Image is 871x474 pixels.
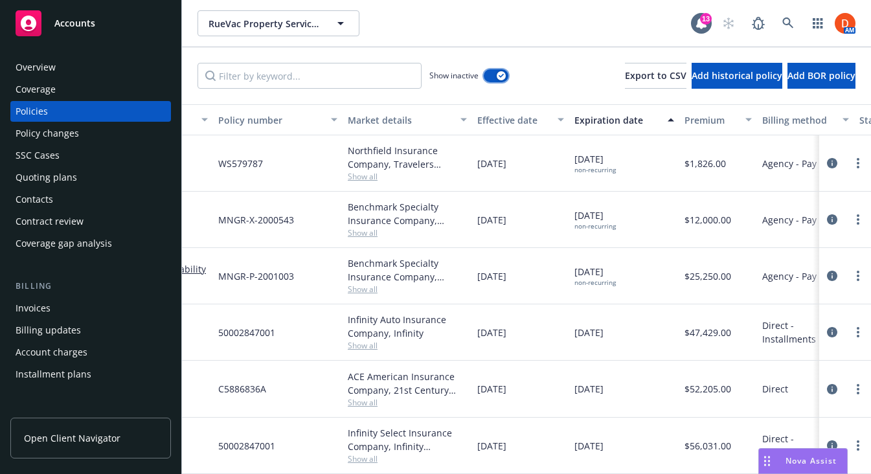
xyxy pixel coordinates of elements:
div: Infinity Auto Insurance Company, Infinity [348,313,467,340]
button: Premium [679,104,757,135]
span: [DATE] [477,269,506,283]
div: Overview [16,57,56,78]
span: [DATE] [574,265,616,287]
a: Start snowing [716,10,741,36]
span: [DATE] [477,157,506,170]
span: Show all [348,397,467,408]
div: Benchmark Specialty Insurance Company, Benchmark Insurance Group, Risk Transfer Partners [348,256,467,284]
span: Agency - Pay in full [762,269,844,283]
span: Direct [762,382,788,396]
a: Quoting plans [10,167,171,188]
a: Overview [10,57,171,78]
input: Filter by keyword... [198,63,422,89]
div: Billing updates [16,320,81,341]
a: Contacts [10,189,171,210]
span: [DATE] [574,209,616,231]
button: Nova Assist [758,448,848,474]
button: Market details [343,104,472,135]
span: Accounts [54,18,95,28]
span: [DATE] [574,439,604,453]
button: Add BOR policy [787,63,855,89]
span: $52,205.00 [684,382,731,396]
div: Policy changes [16,123,79,144]
div: 13 [700,13,712,25]
a: circleInformation [824,268,840,284]
span: $12,000.00 [684,213,731,227]
div: Premium [684,113,738,127]
span: Add historical policy [692,69,782,82]
span: Direct - Installments [762,319,849,346]
span: [DATE] [477,326,506,339]
span: Add BOR policy [787,69,855,82]
button: Billing method [757,104,854,135]
span: Nova Assist [786,455,837,466]
a: circleInformation [824,438,840,453]
div: Invoices [16,298,51,319]
span: [DATE] [574,152,616,174]
span: Show inactive [429,70,479,81]
a: circleInformation [824,212,840,227]
a: circleInformation [824,324,840,340]
div: Infinity Select Insurance Company, Infinity ([PERSON_NAME]) [348,426,467,453]
span: 50002847001 [218,326,275,339]
button: Effective date [472,104,569,135]
div: Coverage [16,79,56,100]
button: Expiration date [569,104,679,135]
a: Billing updates [10,320,171,341]
div: ACE American Insurance Company, 21st Century Insurance Group, [PERSON_NAME] Business Services, In... [348,370,467,397]
span: [DATE] [477,439,506,453]
a: more [850,155,866,171]
div: Billing [10,280,171,293]
a: Switch app [805,10,831,36]
span: $56,031.00 [684,439,731,453]
span: MNGR-P-2001003 [218,269,294,283]
a: Policies [10,101,171,122]
div: Account charges [16,342,87,363]
div: Quoting plans [16,167,77,188]
div: Expiration date [574,113,660,127]
span: Open Client Navigator [24,431,120,445]
button: RueVac Property Services, Inc. [198,10,359,36]
span: Agency - Pay in full [762,213,844,227]
span: Show all [348,227,467,238]
button: Export to CSV [625,63,686,89]
a: circleInformation [824,155,840,171]
div: non-recurring [574,222,616,231]
a: Contract review [10,211,171,232]
div: Installment plans [16,364,91,385]
span: [DATE] [574,382,604,396]
span: Show all [348,171,467,182]
a: Policy changes [10,123,171,144]
a: Installment plans [10,364,171,385]
a: Report a Bug [745,10,771,36]
span: $1,826.00 [684,157,726,170]
div: SSC Cases [16,145,60,166]
a: Search [775,10,801,36]
span: $47,429.00 [684,326,731,339]
span: 50002847001 [218,439,275,453]
span: $25,250.00 [684,269,731,283]
span: Show all [348,453,467,464]
span: Agency - Pay in full [762,157,844,170]
span: MNGR-X-2000543 [218,213,294,227]
div: Coverage gap analysis [16,233,112,254]
div: non-recurring [574,166,616,174]
button: Policy number [213,104,343,135]
div: Drag to move [759,449,775,473]
a: circleInformation [824,381,840,397]
div: Policy number [218,113,323,127]
div: non-recurring [574,278,616,287]
span: [DATE] [477,213,506,227]
div: Market details [348,113,453,127]
span: [DATE] [477,382,506,396]
a: Accounts [10,5,171,41]
a: more [850,438,866,453]
div: Policies [16,101,48,122]
div: Effective date [477,113,550,127]
a: more [850,268,866,284]
a: more [850,381,866,397]
span: WS579787 [218,157,263,170]
span: Show all [348,340,467,351]
a: more [850,212,866,227]
button: Add historical policy [692,63,782,89]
